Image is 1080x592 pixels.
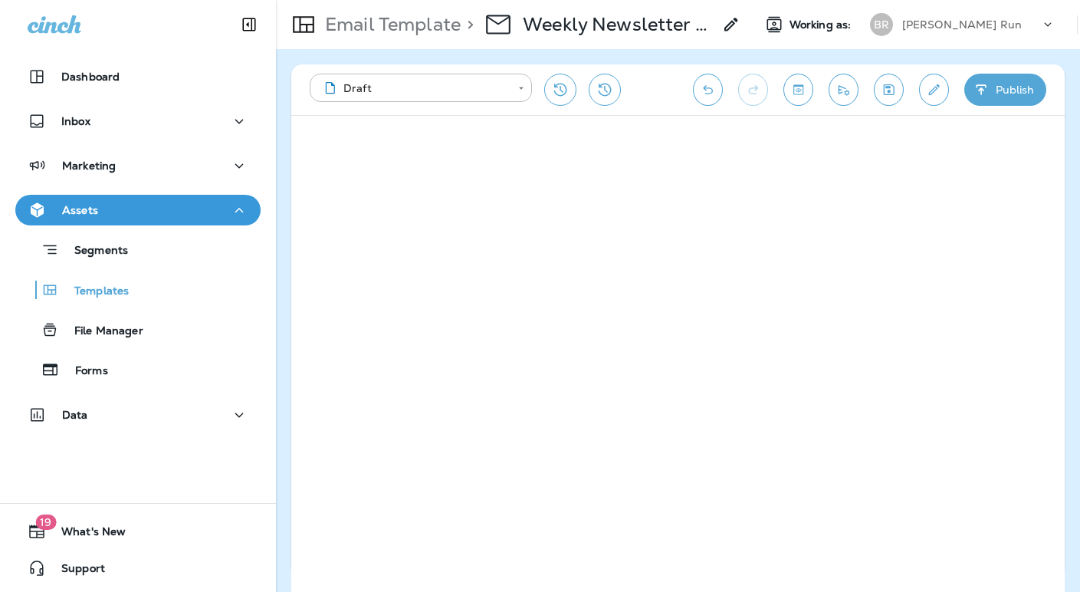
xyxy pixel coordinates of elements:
button: Assets [15,195,261,225]
div: Weekly Newsletter 2025 - 8/18/25 Browns Run [523,13,713,36]
button: Segments [15,233,261,266]
button: Marketing [15,150,261,181]
button: Support [15,553,261,584]
div: Draft [320,81,507,96]
p: Inbox [61,115,90,127]
button: Send test email [829,74,858,106]
span: Working as: [789,18,855,31]
button: Dashboard [15,61,261,92]
p: Forms [60,364,108,379]
p: File Manager [59,324,143,339]
button: Save [874,74,904,106]
button: Templates [15,274,261,306]
p: Assets [62,204,98,216]
p: Marketing [62,160,116,172]
p: Weekly Newsletter 2025 - [DATE] Browns Run [523,13,713,36]
button: Data [15,400,261,430]
button: Edit details [919,74,949,106]
p: > [461,13,474,36]
div: BR [870,13,893,36]
p: Data [62,409,88,421]
button: File Manager [15,314,261,346]
button: Forms [15,354,261,386]
span: What's New [46,525,126,544]
button: Toggle preview [783,74,813,106]
button: Inbox [15,106,261,136]
button: 19What's New [15,516,261,547]
button: Undo [693,74,723,106]
p: [PERSON_NAME] Run [902,18,1022,31]
button: Publish [964,74,1046,106]
button: View Changelog [589,74,621,106]
p: Email Template [319,13,461,36]
span: Support [46,562,105,580]
button: Collapse Sidebar [228,9,271,40]
p: Dashboard [61,71,120,83]
span: 19 [35,515,56,530]
p: Segments [59,244,128,259]
button: Restore from previous version [544,74,576,106]
p: Templates [59,284,129,299]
